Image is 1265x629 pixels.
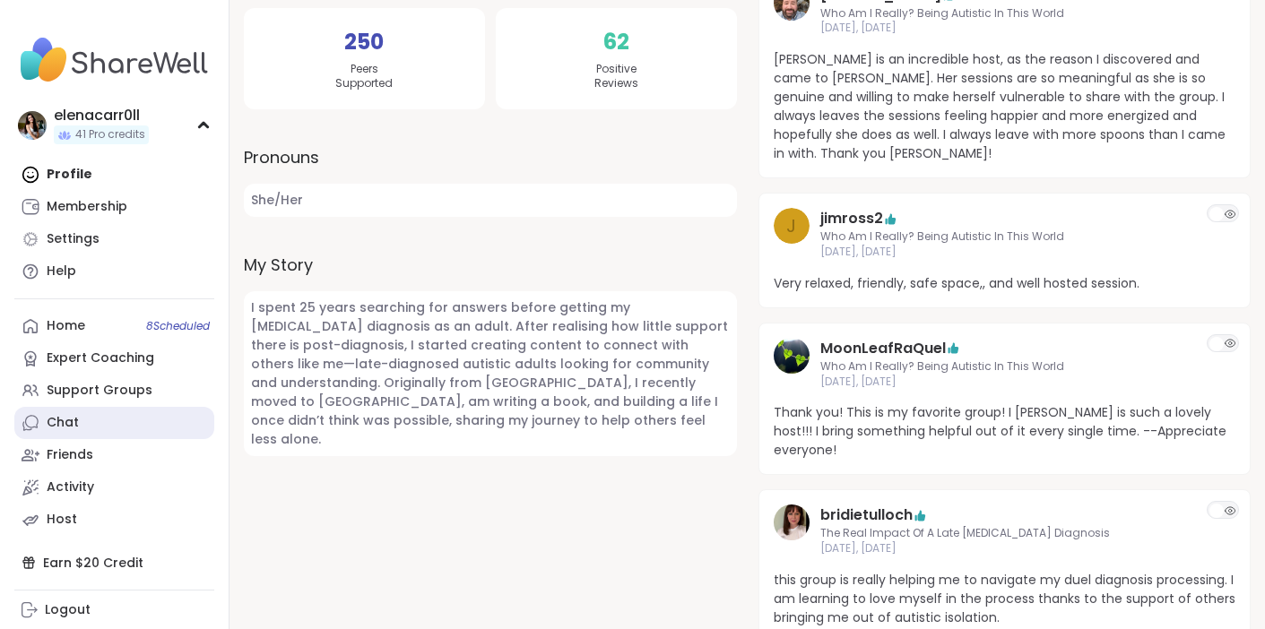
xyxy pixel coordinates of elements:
span: Thank you! This is my favorite group! I [PERSON_NAME] is such a lovely host!!! I bring something ... [774,403,1236,460]
div: Logout [45,601,91,619]
div: Membership [47,198,127,216]
div: Help [47,263,76,280]
a: Help [14,255,214,288]
a: Settings [14,223,214,255]
a: bridietulloch [774,504,810,556]
div: Host [47,511,77,529]
img: bridietulloch [774,504,810,540]
div: Expert Coaching [47,349,154,367]
div: elenacarr0ll [54,106,149,125]
a: j [774,208,810,260]
span: 41 Pro credits [75,127,145,142]
img: ShareWell Nav Logo [14,29,214,91]
div: Home [47,317,85,335]
span: [DATE], [DATE] [820,21,1190,36]
a: Friends [14,439,214,471]
div: Support Groups [47,382,152,400]
span: [DATE], [DATE] [820,245,1190,260]
span: Who Am I Really? Being Autistic In This World [820,359,1190,375]
a: Expert Coaching [14,342,214,375]
a: Host [14,504,214,536]
a: Chat [14,407,214,439]
span: j [786,212,796,239]
a: Logout [14,594,214,626]
span: She/Her [244,184,737,217]
div: Friends [47,446,93,464]
span: Very relaxed, friendly, safe space,, and well hosted session. [774,274,1236,293]
img: elenacarr0ll [18,111,47,140]
a: bridietulloch [820,504,913,526]
span: 250 [344,26,384,58]
a: MoonLeafRaQuel [820,338,946,359]
a: Activity [14,471,214,504]
a: Home8Scheduled [14,310,214,342]
span: Who Am I Really? Being Autistic In This World [820,6,1190,22]
div: Chat [47,414,79,432]
div: Earn $20 Credit [14,547,214,579]
label: My Story [244,253,737,277]
label: Pronouns [244,145,737,169]
span: [PERSON_NAME] is an incredible host, as the reason I discovered and came to [PERSON_NAME]. Her se... [774,50,1236,163]
span: Who Am I Really? Being Autistic In This World [820,229,1190,245]
span: The Real Impact Of A Late [MEDICAL_DATA] Diagnosis [820,526,1190,541]
img: MoonLeafRaQuel [774,338,810,374]
a: jimross2 [820,208,883,229]
span: 8 Scheduled [146,319,210,333]
a: MoonLeafRaQuel [774,338,810,390]
a: Membership [14,191,214,223]
span: this group is really helping me to navigate my duel diagnosis processing. I am learning to love m... [774,571,1236,627]
div: Activity [47,478,94,496]
span: [DATE], [DATE] [820,541,1190,556]
span: 62 [603,26,629,58]
span: [DATE], [DATE] [820,375,1190,390]
span: I spent 25 years searching for answers before getting my [MEDICAL_DATA] diagnosis as an adult. Af... [244,291,737,456]
span: Positive Reviews [594,62,638,92]
a: Support Groups [14,375,214,407]
span: Peers Supported [335,62,393,92]
div: Settings [47,230,100,248]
